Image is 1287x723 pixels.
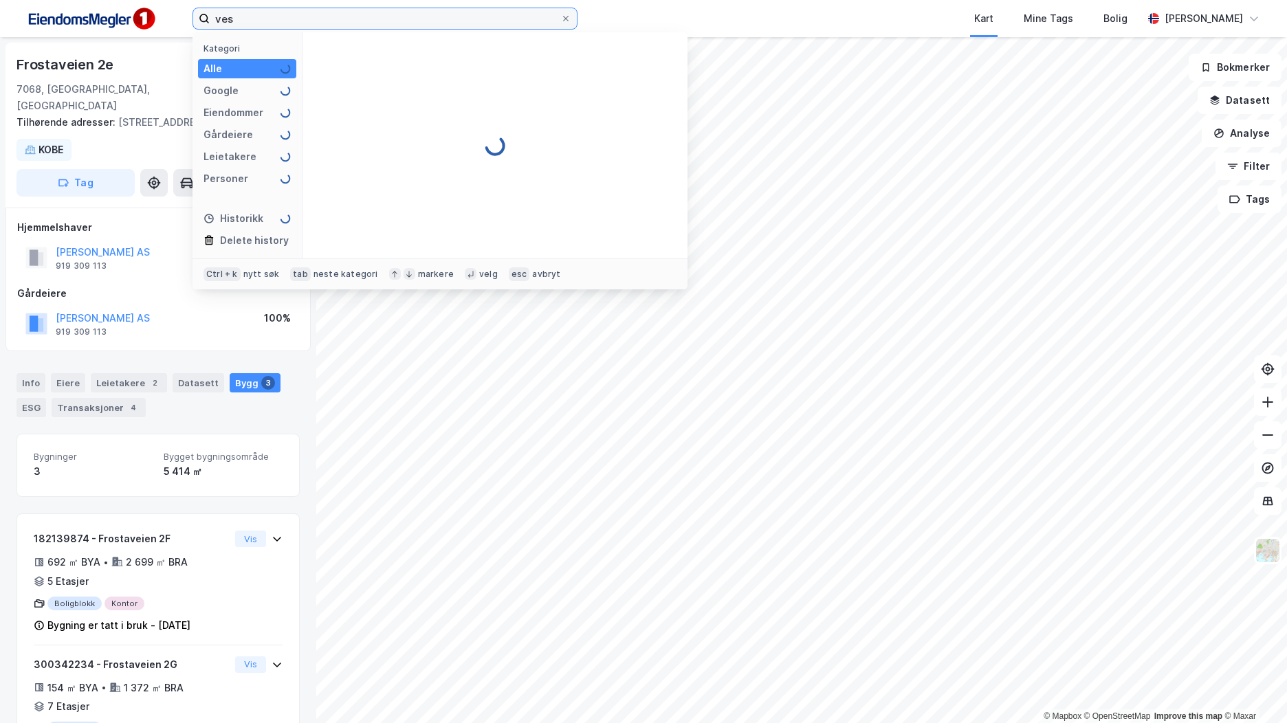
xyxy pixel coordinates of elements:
div: 919 309 113 [56,260,107,271]
div: velg [479,269,498,280]
img: spinner.a6d8c91a73a9ac5275cf975e30b51cfb.svg [280,63,291,74]
img: spinner.a6d8c91a73a9ac5275cf975e30b51cfb.svg [280,129,291,140]
input: Søk på adresse, matrikkel, gårdeiere, leietakere eller personer [210,8,560,29]
button: Bokmerker [1189,54,1281,81]
div: Eiere [51,373,85,392]
div: Kart [974,10,993,27]
span: Bygninger [34,451,153,463]
div: Frostaveien 2e [16,54,116,76]
div: [PERSON_NAME] [1165,10,1243,27]
div: esc [509,267,530,281]
button: Vis [235,656,266,673]
img: spinner.a6d8c91a73a9ac5275cf975e30b51cfb.svg [280,173,291,184]
div: Delete history [220,232,289,249]
img: spinner.a6d8c91a73a9ac5275cf975e30b51cfb.svg [280,213,291,224]
img: spinner.a6d8c91a73a9ac5275cf975e30b51cfb.svg [484,135,506,157]
div: 5 414 ㎡ [164,463,283,480]
div: 7068, [GEOGRAPHIC_DATA], [GEOGRAPHIC_DATA] [16,81,195,114]
div: Bygning er tatt i bruk - [DATE] [47,617,190,634]
div: 3 [34,463,153,480]
div: 154 ㎡ BYA [47,680,98,696]
div: [STREET_ADDRESS] 2h [16,114,289,131]
div: Leietakere [203,148,256,165]
div: Alle [203,60,222,77]
button: Vis [235,531,266,547]
div: Personer [203,170,248,187]
button: Filter [1215,153,1281,180]
div: 2 699 ㎡ BRA [126,554,188,570]
div: Datasett [173,373,224,392]
div: Bygg [230,373,280,392]
div: 7 Etasjer [47,698,89,715]
div: Google [203,82,239,99]
div: Bolig [1103,10,1127,27]
div: neste kategori [313,269,378,280]
span: Bygget bygningsområde [164,451,283,463]
button: Analyse [1202,120,1281,147]
div: Gårdeiere [17,285,299,302]
iframe: Chat Widget [1218,657,1287,723]
div: avbryt [532,269,560,280]
img: Z [1255,537,1281,564]
div: tab [290,267,311,281]
div: markere [418,269,454,280]
div: Leietakere [91,373,167,392]
div: 5 Etasjer [47,573,89,590]
div: 300342234 - Frostaveien 2G [34,656,230,673]
a: OpenStreetMap [1084,711,1151,721]
div: • [103,557,109,568]
div: KOBE [38,142,63,158]
div: 692 ㎡ BYA [47,554,100,570]
div: 100% [264,310,291,326]
div: 919 309 113 [56,326,107,337]
div: Info [16,373,45,392]
div: 3 [261,376,275,390]
div: Gårdeiere [203,126,253,143]
div: • [101,682,107,693]
div: Kategori [203,43,296,54]
div: Eiendommer [203,104,263,121]
div: 1 372 ㎡ BRA [124,680,184,696]
img: spinner.a6d8c91a73a9ac5275cf975e30b51cfb.svg [280,107,291,118]
a: Improve this map [1154,711,1222,721]
div: nytt søk [243,269,280,280]
div: Transaksjoner [52,398,146,417]
div: ESG [16,398,46,417]
a: Mapbox [1044,711,1081,721]
div: 2 [148,376,162,390]
img: F4PB6Px+NJ5v8B7XTbfpPpyloAAAAASUVORK5CYII= [22,3,159,34]
button: Tag [16,169,135,197]
img: spinner.a6d8c91a73a9ac5275cf975e30b51cfb.svg [280,85,291,96]
button: Datasett [1198,87,1281,114]
div: Kontrollprogram for chat [1218,657,1287,723]
div: Ctrl + k [203,267,241,281]
div: 182139874 - Frostaveien 2F [34,531,230,547]
div: 4 [126,401,140,414]
div: Historikk [203,210,263,227]
img: spinner.a6d8c91a73a9ac5275cf975e30b51cfb.svg [280,151,291,162]
div: Mine Tags [1024,10,1073,27]
span: Tilhørende adresser: [16,116,118,128]
button: Tags [1218,186,1281,213]
div: Hjemmelshaver [17,219,299,236]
